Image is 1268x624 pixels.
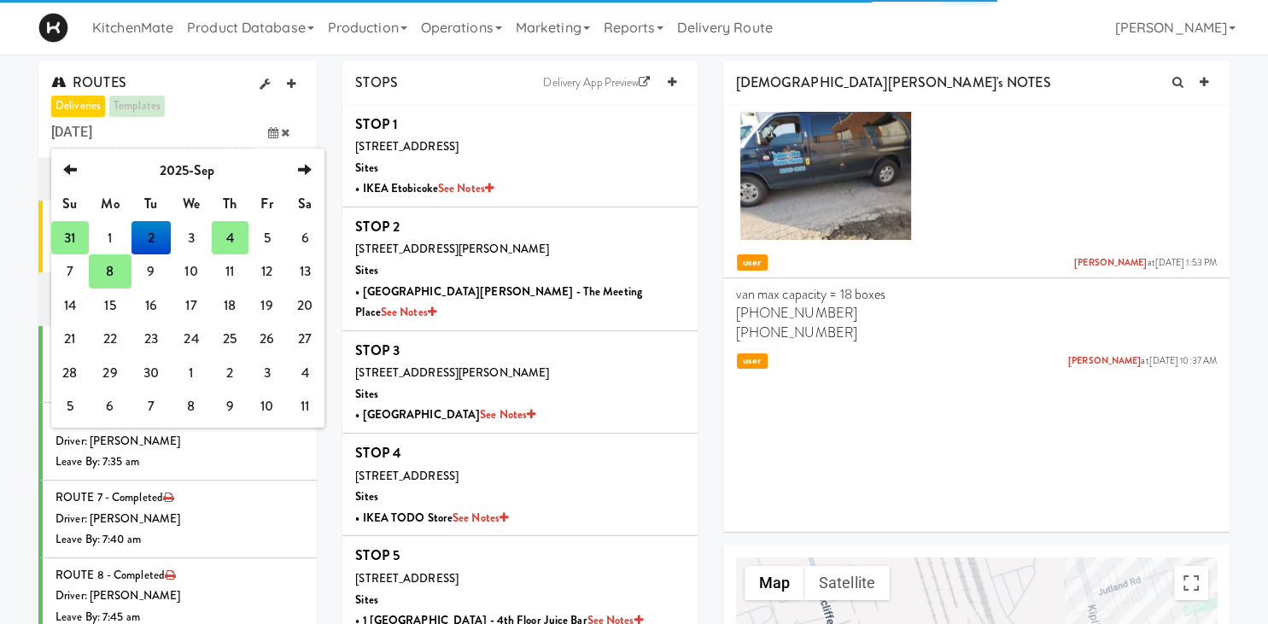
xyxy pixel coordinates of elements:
td: 4 [212,221,248,255]
a: Delivery App Preview [535,70,658,96]
td: 10 [171,254,213,289]
td: 3 [171,221,213,255]
b: • IKEA Etobicoke [355,180,494,196]
td: 26 [248,322,286,356]
th: 2025-Sep [89,154,286,188]
b: • IKEA TODO Store [355,510,508,526]
div: [STREET_ADDRESS] [355,137,684,158]
p: [PHONE_NUMBER] [736,324,1217,342]
th: Th [212,187,248,221]
span: at [DATE] 10:37 AM [1068,355,1217,368]
th: Sa [285,187,324,221]
a: [PERSON_NAME] [1074,256,1147,269]
td: 31 [51,221,89,255]
b: • [GEOGRAPHIC_DATA] [355,406,535,423]
span: ROUTE 8 - Completed [56,567,165,583]
td: 25 [212,322,248,356]
td: 20 [285,289,324,323]
b: Sites [355,592,378,608]
th: Mo [89,187,131,221]
th: Fr [248,187,286,221]
th: Su [51,187,89,221]
th: We [171,187,213,221]
li: STOP 4[STREET_ADDRESS]Sites• IKEA TODO StoreSee Notes [342,434,697,536]
b: STOP 1 [355,114,398,134]
td: 8 [89,254,131,289]
b: • [GEOGRAPHIC_DATA][PERSON_NAME] - The Meeting Place [355,283,642,321]
b: Sites [355,160,378,176]
td: 23 [131,322,170,356]
td: 21 [51,322,89,356]
p: [PHONE_NUMBER] [736,304,1217,323]
li: ROUTE 7 - CompletedDriver: [PERSON_NAME]Leave By: 7:40 am [38,481,317,558]
li: ROUTE 1 - [GEOGRAPHIC_DATA]Driver: No driver assignedLeave By: 12:00 am [38,201,317,277]
b: STOP 5 [355,545,400,565]
img: Micromart [38,13,68,43]
td: 13 [285,254,324,289]
li: STOP 1[STREET_ADDRESS]Sites• IKEA EtobicokeSee Notes [342,105,697,207]
li: STOP 3[STREET_ADDRESS][PERSON_NAME]Sites• [GEOGRAPHIC_DATA]See Notes [342,331,697,434]
div: [STREET_ADDRESS][PERSON_NAME] [355,239,684,260]
p: van max capacity = 18 boxes [736,285,1217,304]
b: Sites [355,488,378,504]
li: ROUTE 5 - CompletedDriver: [PERSON_NAME]Leave By: 7:30 am [38,326,317,404]
b: Sites [355,386,378,402]
span: [DEMOGRAPHIC_DATA][PERSON_NAME]'s NOTES [736,73,1051,92]
b: STOP 3 [355,341,400,360]
a: See Notes [381,304,436,320]
button: Show street map [745,566,804,600]
td: 6 [285,221,324,255]
td: 16 [131,289,170,323]
div: [STREET_ADDRESS] [355,466,684,487]
li: ROUTE 6 - CompletedDriver: [PERSON_NAME]Leave By: 7:35 am [38,403,317,481]
td: 2 [131,221,170,255]
div: Leave By: 7:35 am [56,452,304,473]
button: Toggle fullscreen view [1174,566,1208,600]
b: Sites [355,262,378,278]
td: 7 [131,389,170,423]
div: [STREET_ADDRESS] [355,569,684,590]
div: Driver: [PERSON_NAME] [56,509,304,530]
div: Driver: [PERSON_NAME] [56,431,304,452]
td: 11 [212,254,248,289]
th: Tu [131,187,170,221]
a: See Notes [438,180,494,196]
td: 24 [171,322,213,356]
b: STOP 2 [355,217,400,236]
td: 2 [212,356,248,390]
span: user [737,254,768,271]
td: 4 [285,356,324,390]
td: 5 [248,221,286,255]
td: 8 [171,389,213,423]
b: [PERSON_NAME] [1068,354,1141,367]
b: STOP 4 [355,443,401,463]
a: See Notes [453,510,508,526]
span: user [737,353,768,370]
span: STOPS [355,73,398,92]
li: STOP 2[STREET_ADDRESS][PERSON_NAME]Sites• [GEOGRAPHIC_DATA][PERSON_NAME] - The Meeting PlaceSee N... [342,207,697,331]
td: 1 [89,221,131,255]
div: Driver: [PERSON_NAME] [56,586,304,607]
a: deliveries [51,96,105,117]
td: 30 [131,356,170,390]
td: 15 [89,289,131,323]
td: 6 [89,389,131,423]
td: 9 [131,254,170,289]
td: 7 [51,254,89,289]
td: 18 [212,289,248,323]
span: at [DATE] 1:53 PM [1074,257,1217,270]
a: See Notes [480,406,535,423]
td: 28 [51,356,89,390]
a: templates [109,96,165,117]
td: 17 [171,289,213,323]
span: ROUTE 7 - Completed [56,489,163,505]
td: 5 [51,389,89,423]
img: qwf3lfmbytrhmqksothg.jpg [740,112,911,240]
td: 11 [285,389,324,423]
td: 19 [248,289,286,323]
td: 9 [212,389,248,423]
button: Show satellite imagery [804,566,890,600]
div: Leave By: 7:40 am [56,529,304,551]
td: 14 [51,289,89,323]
